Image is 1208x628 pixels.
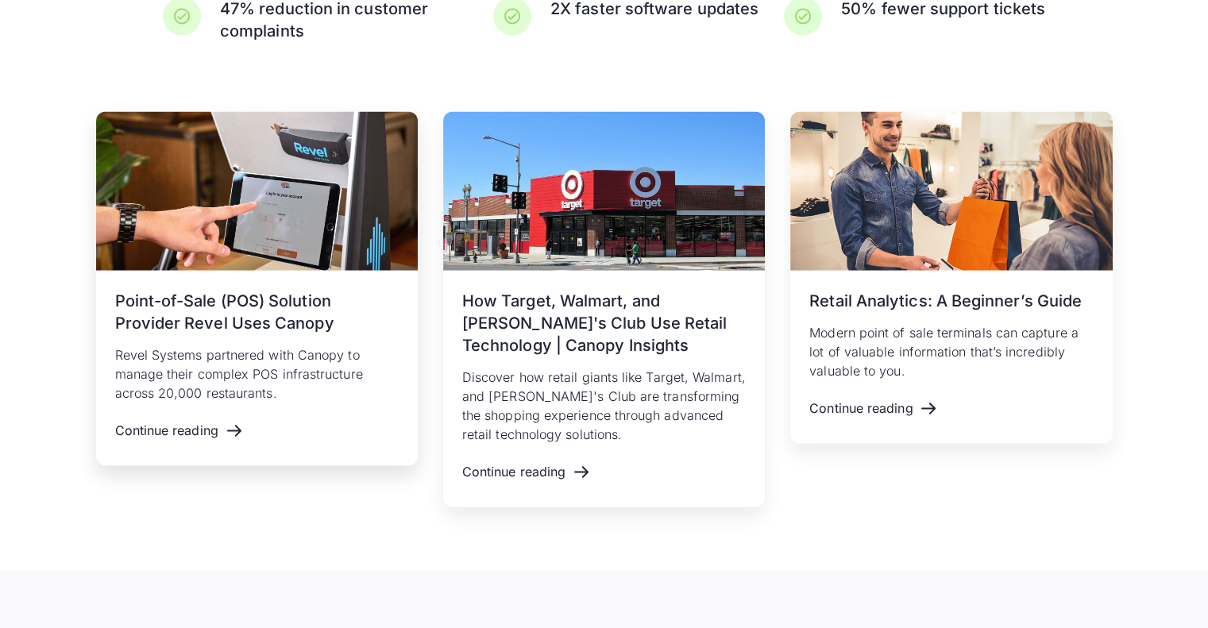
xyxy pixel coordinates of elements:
p: Discover how retail giants like Target, Walmart, and [PERSON_NAME]'s Club are transforming the sh... [462,368,746,444]
h3: Retail Analytics: A Beginner’s Guide [809,290,1093,312]
a: Retail Analytics: A Beginner’s GuideModern point of sale terminals can capture a lot of valuable ... [790,112,1112,444]
a: Point-of-Sale (POS) Solution Provider Revel Uses CanopyRevel Systems partnered with Canopy to man... [96,112,418,466]
p: Modern point of sale terminals can capture a lot of valuable information that’s incredibly valuab... [809,323,1093,380]
div: Continue reading [809,401,913,416]
div: Continue reading [115,423,218,438]
div: Continue reading [462,464,565,480]
a: How Target, Walmart, and [PERSON_NAME]'s Club Use Retail Technology | Canopy InsightsDiscover how... [443,112,765,507]
p: Revel Systems partnered with Canopy to manage their complex POS infrastructure across 20,000 rest... [115,345,399,403]
h3: Point-of-Sale (POS) Solution Provider Revel Uses Canopy [115,290,399,334]
h3: How Target, Walmart, and [PERSON_NAME]'s Club Use Retail Technology | Canopy Insights [462,290,746,356]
